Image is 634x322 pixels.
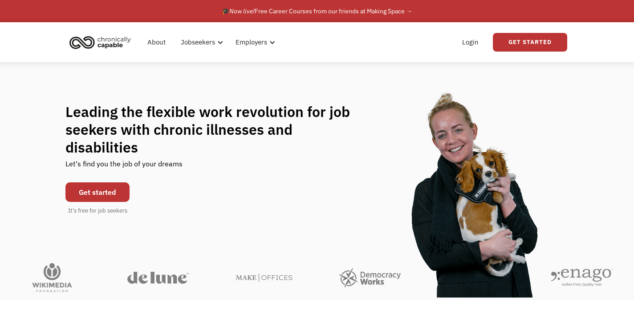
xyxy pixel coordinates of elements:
[68,206,127,215] div: It's free for job seekers
[175,28,226,56] div: Jobseekers
[65,103,367,156] h1: Leading the flexible work revolution for job seekers with chronic illnesses and disabilities
[229,7,255,15] em: Now live!
[67,32,134,52] img: Chronically Capable logo
[65,182,130,202] a: Get started
[67,32,138,52] a: home
[181,37,215,48] div: Jobseekers
[65,156,183,178] div: Let's find you the job of your dreams
[230,28,278,56] div: Employers
[142,28,171,56] a: About
[222,6,412,16] div: 🎓 Free Career Courses from our friends at Making Space →
[236,37,267,48] div: Employers
[457,28,484,56] a: Login
[493,33,567,52] a: Get Started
